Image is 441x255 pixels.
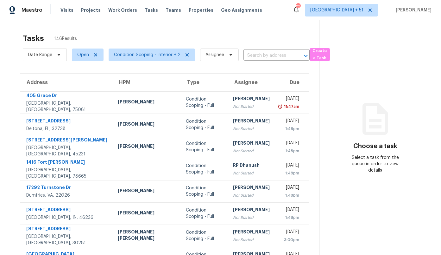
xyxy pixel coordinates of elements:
div: [GEOGRAPHIC_DATA], IN, 46236 [26,214,108,221]
div: [PERSON_NAME] [118,121,176,129]
div: Condition Scoping - Full [186,118,223,131]
div: [DATE] [280,162,299,170]
div: Not Started [233,148,270,154]
div: 1:48pm [280,170,299,176]
div: Not Started [233,126,270,132]
input: Search by address [243,51,292,61]
div: Condition Scoping - Full [186,96,223,109]
div: [PERSON_NAME] [233,184,270,192]
div: Condition Scoping - Full [186,141,223,153]
th: Assignee [228,74,275,91]
div: [STREET_ADDRESS][PERSON_NAME] [26,137,108,145]
div: [PERSON_NAME] [118,99,176,107]
div: [GEOGRAPHIC_DATA], [GEOGRAPHIC_DATA], 75081 [26,100,108,113]
span: [GEOGRAPHIC_DATA] + 51 [310,7,363,13]
div: Dumfries, VA, 22026 [26,192,108,199]
div: Deltona, FL, 32738 [26,126,108,132]
span: Condition Scoping - Interior + 2 [114,52,180,58]
div: [PERSON_NAME] [233,229,270,237]
div: 1:48pm [280,148,299,154]
div: 1416 Fort [PERSON_NAME] [26,159,108,167]
span: Visits [60,7,73,13]
div: [DATE] [280,140,299,148]
div: [DATE] [280,206,299,214]
span: [PERSON_NAME] [393,7,432,13]
span: Projects [81,7,101,13]
div: Condition Scoping - Full [186,229,223,242]
h3: Choose a task [353,143,397,149]
div: Not Started [233,103,270,110]
div: 17292 Turnstone Dr [26,184,108,192]
span: Tasks [145,8,158,12]
div: 1:48pm [280,214,299,221]
div: [DATE] [280,184,299,192]
span: Work Orders [108,7,137,13]
th: HPM [113,74,181,91]
div: 708 [296,4,300,10]
th: Due [275,74,309,91]
span: Assignee [205,52,224,58]
div: Condition Scoping - Full [186,207,223,220]
div: Not Started [233,170,270,176]
span: Create a Task [313,47,327,62]
h2: Tasks [23,35,44,42]
button: Create a Task [310,48,330,61]
div: [DATE] [280,118,299,126]
div: [PERSON_NAME] [118,187,176,195]
div: 405 Grace Dr [26,92,108,100]
div: [STREET_ADDRESS] [26,226,108,233]
div: [GEOGRAPHIC_DATA], [GEOGRAPHIC_DATA], 78665 [26,167,108,180]
button: Open [301,51,310,60]
th: Type [181,74,228,91]
div: [PERSON_NAME] [118,210,176,218]
div: [GEOGRAPHIC_DATA], [GEOGRAPHIC_DATA], 45231 [26,145,108,157]
div: [PERSON_NAME] [233,140,270,148]
div: Not Started [233,192,270,199]
span: Maestro [22,7,42,13]
span: Properties [189,7,213,13]
div: 1:48pm [280,126,299,132]
div: Select a task from the queue in order to view details [347,154,403,173]
div: [GEOGRAPHIC_DATA], [GEOGRAPHIC_DATA], 30281 [26,233,108,246]
div: Condition Scoping - Full [186,185,223,198]
span: Open [77,52,89,58]
div: Not Started [233,237,270,243]
span: Date Range [28,52,52,58]
div: RP Dhanush [233,162,270,170]
div: [STREET_ADDRESS] [26,118,108,126]
span: Geo Assignments [221,7,262,13]
div: [PERSON_NAME] [PERSON_NAME] [118,229,176,243]
div: 1:48pm [280,192,299,199]
div: [PERSON_NAME] [233,118,270,126]
th: Address [20,74,113,91]
div: [DATE] [280,229,299,237]
div: Not Started [233,214,270,221]
div: [PERSON_NAME] [233,95,270,103]
div: [PERSON_NAME] [233,206,270,214]
img: Overdue Alarm Icon [278,103,283,110]
div: [PERSON_NAME] [118,143,176,151]
div: [STREET_ADDRESS] [26,206,108,214]
span: Teams [166,7,181,13]
span: 146 Results [54,36,77,42]
div: [DATE] [280,95,299,103]
div: 3:00pm [280,237,299,243]
div: 11:47am [283,103,299,110]
div: Condition Scoping - Full [186,163,223,175]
